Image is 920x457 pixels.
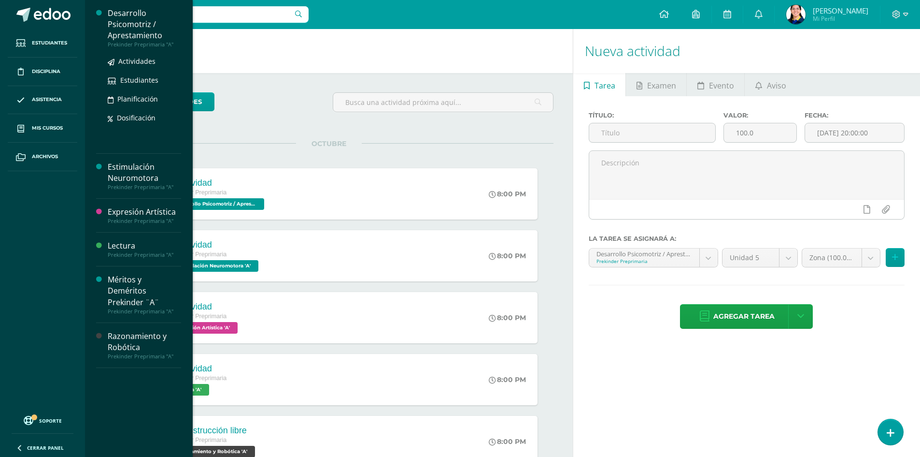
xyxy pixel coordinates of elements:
[168,240,261,250] div: 9. Actividad
[589,123,715,142] input: Título
[168,437,226,443] span: Prekinder Preprimaria
[786,5,806,24] img: b0219f99b087253a616db8727da7ee3f.png
[108,206,181,218] div: Expresión Artística
[108,184,181,191] div: Prekinder Preprimaria "A"
[730,249,772,267] span: Unidad 5
[108,112,181,123] a: Dosificación
[168,364,226,374] div: 9. Actividad
[32,39,67,47] span: Estudiantes
[8,143,77,171] a: Archivos
[573,73,625,96] a: Tarea
[168,189,226,196] span: Prekinder Preprimaria
[626,73,686,96] a: Examen
[108,41,181,48] div: Prekinder Preprimaria "A"
[805,112,905,119] label: Fecha:
[168,375,226,382] span: Prekinder Preprimaria
[108,251,181,258] div: Prekinder Preprimaria "A"
[120,75,158,85] span: Estudiantes
[489,437,526,446] div: 8:00 PM
[489,190,526,198] div: 8:00 PM
[168,198,264,210] span: Desarrollo Psicomotriz / Aprestamiento 'A'
[39,417,62,424] span: Soporte
[802,249,880,267] a: Zona (100.0%)
[722,249,798,267] a: Unidad 5
[168,178,267,188] div: 9. Actividad
[108,331,181,353] div: Razonamiento y Robótica
[687,73,744,96] a: Evento
[117,113,156,122] span: Dosificación
[117,94,158,103] span: Planificación
[745,73,796,96] a: Aviso
[108,74,181,86] a: Estudiantes
[8,29,77,58] a: Estudiantes
[333,93,553,112] input: Busca una actividad próxima aquí...
[168,251,226,258] span: Prekinder Preprimaria
[589,112,716,119] label: Título:
[12,413,73,427] a: Soporte
[108,8,181,41] div: Desarrollo Psicomotriz / Aprestamiento
[108,56,181,67] a: Actividades
[168,302,240,312] div: 9. Actividad
[108,93,181,104] a: Planificación
[32,124,63,132] span: Mis cursos
[596,249,692,258] div: Desarrollo Psicomotriz / Aprestamiento 'A'
[809,249,854,267] span: Zona (100.0%)
[647,74,676,97] span: Examen
[108,274,181,314] a: Méritos y Deméritos Prekinder ¨A¨Prekinder Preprimaria "A"
[813,6,868,15] span: [PERSON_NAME]
[709,74,734,97] span: Evento
[108,308,181,315] div: Prekinder Preprimaria "A"
[108,162,181,191] a: Estimulación NeuromotoraPrekinder Preprimaria "A"
[8,58,77,86] a: Disciplina
[108,353,181,360] div: Prekinder Preprimaria "A"
[32,153,58,161] span: Archivos
[168,313,226,320] span: Prekinder Preprimaria
[805,123,904,142] input: Fecha de entrega
[118,57,156,66] span: Actividades
[27,444,64,451] span: Cerrar panel
[108,240,181,258] a: LecturaPrekinder Preprimaria "A"
[97,29,561,73] h1: Actividades
[596,258,692,265] div: Prekinder Preprimaria
[168,426,257,436] div: 9. Construcción libre
[489,251,526,260] div: 8:00 PM
[589,235,905,242] label: La tarea se asignará a:
[108,8,181,48] a: Desarrollo Psicomotriz / AprestamientoPrekinder Preprimaria "A"
[724,123,796,142] input: Puntos máximos
[108,206,181,224] a: Expresión ArtísticaPrekinder Preprimaria "A"
[585,29,908,73] h1: Nueva actividad
[108,274,181,308] div: Méritos y Deméritos Prekinder ¨A¨
[108,218,181,224] div: Prekinder Preprimaria "A"
[108,331,181,360] a: Razonamiento y RobóticaPrekinder Preprimaria "A"
[32,68,60,75] span: Disciplina
[767,74,786,97] span: Aviso
[32,96,62,103] span: Asistencia
[296,139,362,148] span: OCTUBRE
[489,313,526,322] div: 8:00 PM
[168,260,258,272] span: Estimulación Neuromotora 'A'
[813,15,868,23] span: Mi Perfil
[108,162,181,184] div: Estimulación Neuromotora
[8,86,77,115] a: Asistencia
[589,249,718,267] a: Desarrollo Psicomotriz / Aprestamiento 'A'Prekinder Preprimaria
[723,112,797,119] label: Valor:
[713,305,775,328] span: Agregar tarea
[8,114,77,143] a: Mis cursos
[168,322,238,334] span: Expresión Artística 'A'
[108,240,181,251] div: Lectura
[594,74,615,97] span: Tarea
[91,6,309,23] input: Busca un usuario...
[489,375,526,384] div: 8:00 PM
